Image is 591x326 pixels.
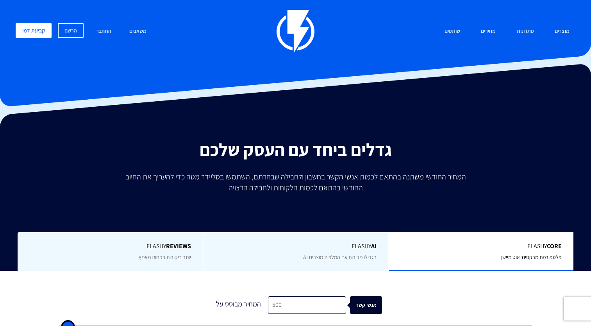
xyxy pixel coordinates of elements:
[166,242,191,250] b: REVIEWS
[511,23,540,40] a: פתרונות
[90,23,117,40] a: התחבר
[29,242,191,251] span: Flashy
[475,23,502,40] a: מחירים
[209,296,268,314] div: המחיר מבוסס על
[123,23,152,40] a: משאבים
[16,23,52,38] a: קביעת דמו
[501,254,562,261] span: פלטפורמת מרקטינג אוטומיישן
[6,140,585,159] h2: גדלים ביחד עם העסק שלכם
[139,254,191,261] span: יותר ביקורות בפחות מאמץ
[371,242,377,250] b: AI
[120,171,471,193] p: המחיר החודשי משתנה בהתאם לכמות אנשי הקשר בחשבון ולחבילה שבחרתם, השתמשו בסליידר מטה כדי להעריך את ...
[439,23,466,40] a: שותפים
[215,242,377,251] span: Flashy
[547,242,562,250] b: Core
[549,23,575,40] a: מוצרים
[355,296,387,314] div: אנשי קשר
[401,242,562,251] span: Flashy
[58,23,84,38] a: הרשם
[303,254,377,261] span: הגדילו מכירות עם המלצות מוצרים AI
